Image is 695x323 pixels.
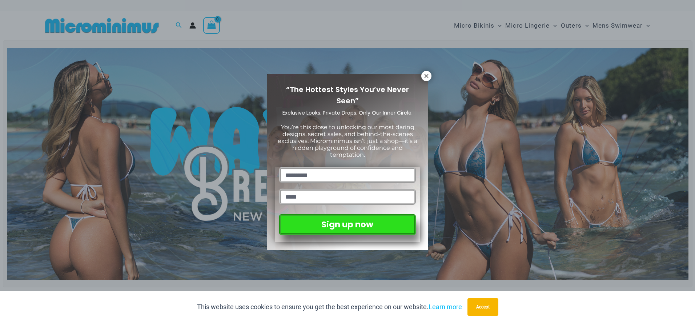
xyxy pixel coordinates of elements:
[286,84,409,106] span: “The Hottest Styles You’ve Never Seen”
[279,214,415,235] button: Sign up now
[421,71,431,81] button: Close
[278,124,417,159] span: You’re this close to unlocking our most daring designs, secret sales, and behind-the-scenes exclu...
[197,302,462,312] p: This website uses cookies to ensure you get the best experience on our website.
[429,303,462,311] a: Learn more
[282,109,413,116] span: Exclusive Looks. Private Drops. Only Our Inner Circle.
[467,298,498,316] button: Accept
